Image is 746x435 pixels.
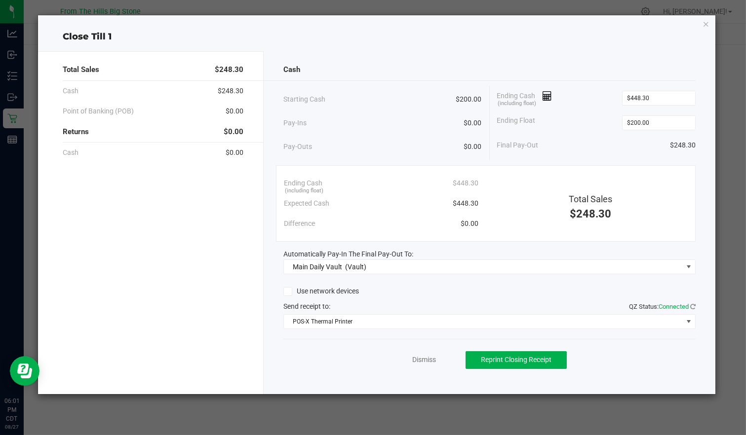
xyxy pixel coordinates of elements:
[461,218,478,229] span: $0.00
[284,198,329,209] span: Expected Cash
[218,86,243,96] span: $248.30
[464,142,482,152] span: $0.00
[453,198,478,209] span: $448.30
[63,147,79,158] span: Cash
[412,355,436,365] a: Dismiss
[497,115,536,130] span: Ending Float
[456,94,482,105] span: $200.00
[63,64,99,75] span: Total Sales
[670,140,696,150] span: $248.30
[38,30,715,43] div: Close Till 1
[497,91,552,106] span: Ending Cash
[570,208,611,220] span: $248.30
[283,64,300,75] span: Cash
[226,147,243,158] span: $0.00
[283,302,330,310] span: Send receipt to:
[629,303,696,310] span: QZ Status:
[284,218,315,229] span: Difference
[226,106,243,116] span: $0.00
[63,106,134,116] span: Point of Banking (POB)
[345,263,366,271] span: (Vault)
[215,64,243,75] span: $248.30
[63,121,243,143] div: Returns
[569,194,612,204] span: Total Sales
[10,356,39,386] iframe: Resource center
[285,187,323,195] span: (including float)
[283,118,307,128] span: Pay-Ins
[464,118,482,128] span: $0.00
[283,250,413,258] span: Automatically Pay-In The Final Pay-Out To:
[63,86,79,96] span: Cash
[659,303,689,310] span: Connected
[498,100,536,108] span: (including float)
[283,142,312,152] span: Pay-Outs
[453,178,478,188] span: $448.30
[293,263,342,271] span: Main Daily Vault
[283,286,359,296] label: Use network devices
[497,140,539,150] span: Final Pay-Out
[284,178,322,188] span: Ending Cash
[283,94,325,105] span: Starting Cash
[466,351,567,369] button: Reprint Closing Receipt
[284,315,682,328] span: POS-X Thermal Printer
[224,126,243,138] span: $0.00
[481,356,551,363] span: Reprint Closing Receipt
